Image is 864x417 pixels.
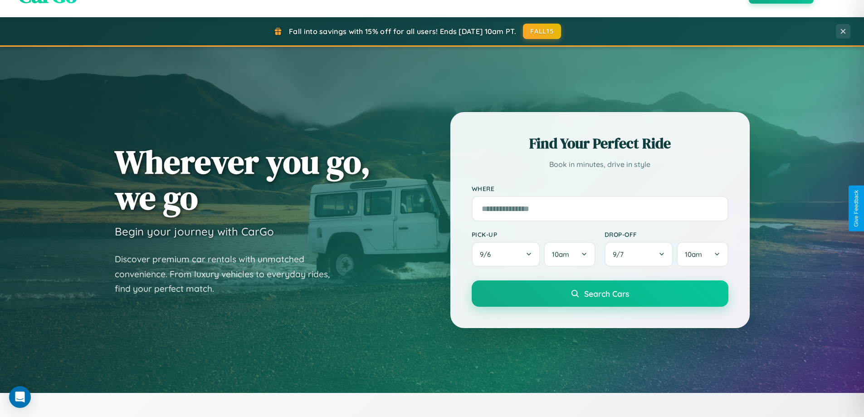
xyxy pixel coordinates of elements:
span: Search Cars [584,289,629,299]
span: 10am [685,250,702,259]
label: Pick-up [472,231,596,238]
button: Search Cars [472,280,728,307]
div: Open Intercom Messenger [9,386,31,408]
h1: Wherever you go, we go [115,144,371,216]
h3: Begin your journey with CarGo [115,225,274,238]
div: Give Feedback [853,190,859,227]
label: Drop-off [605,231,728,238]
p: Discover premium car rentals with unmatched convenience. From luxury vehicles to everyday rides, ... [115,252,342,296]
button: 10am [544,242,595,267]
span: 9 / 6 [480,250,495,259]
p: Book in minutes, drive in style [472,158,728,171]
button: FALL15 [523,24,561,39]
span: Fall into savings with 15% off for all users! Ends [DATE] 10am PT. [289,27,516,36]
button: 9/7 [605,242,674,267]
label: Where [472,185,728,192]
button: 10am [677,242,728,267]
button: 9/6 [472,242,541,267]
span: 9 / 7 [613,250,628,259]
span: 10am [552,250,569,259]
h2: Find Your Perfect Ride [472,133,728,153]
